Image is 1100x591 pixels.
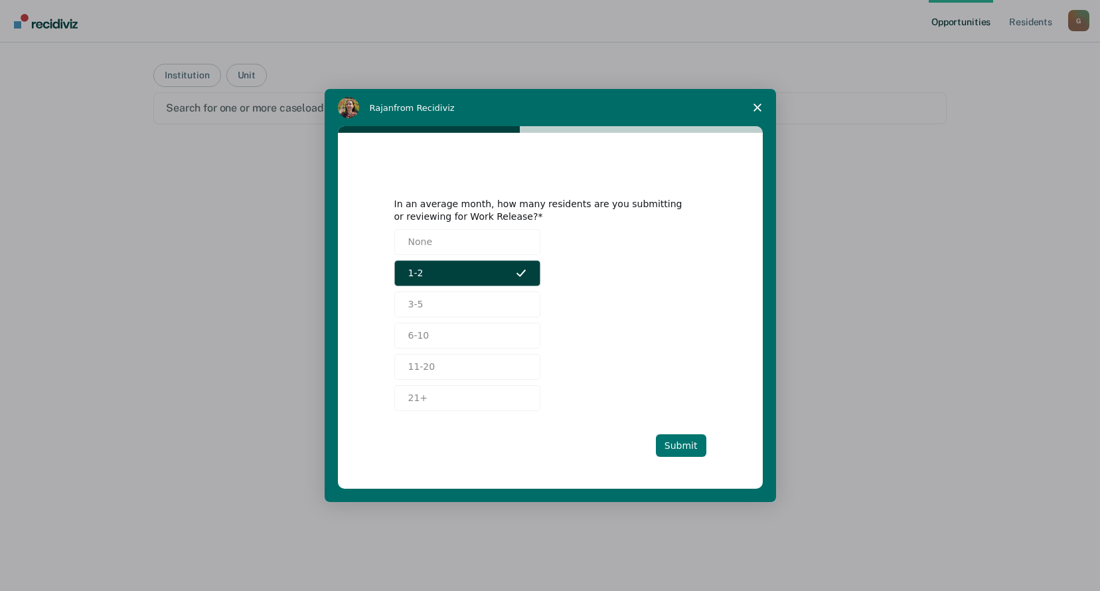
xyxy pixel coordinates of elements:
[394,198,686,222] div: In an average month, how many residents are you submitting or reviewing for Work Release?
[408,266,424,280] span: 1-2
[394,354,540,380] button: 11-20
[408,297,424,311] span: 3-5
[394,292,540,317] button: 3-5
[394,385,540,411] button: 21+
[338,97,359,118] img: Profile image for Rajan
[370,103,394,113] span: Rajan
[394,229,540,255] button: None
[408,360,435,374] span: 11-20
[394,260,540,286] button: 1-2
[656,434,706,457] button: Submit
[408,329,430,343] span: 6-10
[739,89,776,126] span: Close survey
[408,391,428,405] span: 21+
[394,103,455,113] span: from Recidiviz
[408,235,433,249] span: None
[394,323,540,349] button: 6-10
